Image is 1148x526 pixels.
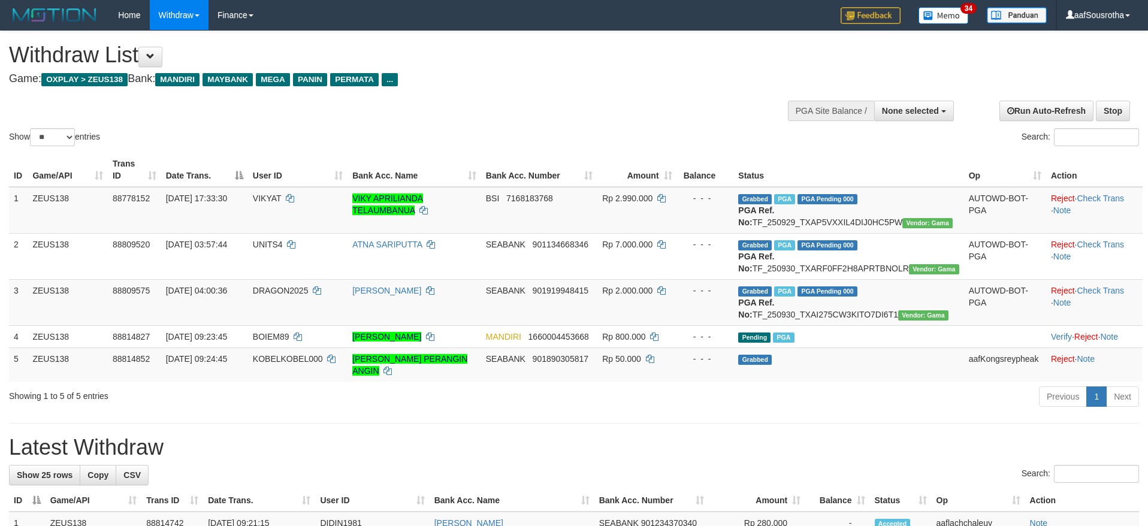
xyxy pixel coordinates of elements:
th: Game/API: activate to sort column ascending [46,489,142,512]
span: Marked by aafkaynarin [774,240,795,250]
a: Copy [80,465,116,485]
span: OXPLAY > ZEUS138 [41,73,128,86]
a: Note [1053,298,1071,307]
span: MANDIRI [486,332,521,341]
span: Grabbed [738,286,772,297]
th: Balance: activate to sort column ascending [805,489,869,512]
span: Copy [87,470,108,480]
a: [PERSON_NAME] [352,286,421,295]
b: PGA Ref. No: [738,298,774,319]
label: Show entries [9,128,100,146]
th: Amount: activate to sort column ascending [709,489,805,512]
a: Note [1100,332,1118,341]
span: Rp 800.000 [602,332,645,341]
span: [DATE] 09:23:45 [166,332,227,341]
span: MANDIRI [155,73,200,86]
span: PGA Pending [797,286,857,297]
input: Search: [1054,128,1139,146]
div: PGA Site Balance / [788,101,874,121]
a: CSV [116,465,149,485]
a: Reject [1051,286,1075,295]
span: SEABANK [486,354,525,364]
label: Search: [1022,128,1139,146]
span: VIKYAT [253,194,281,203]
a: Verify [1051,332,1072,341]
td: aafKongsreypheak [964,347,1046,382]
td: AUTOWD-BOT-PGA [964,279,1046,325]
span: Show 25 rows [17,470,72,480]
h1: Latest Withdraw [9,436,1139,460]
a: 1 [1086,386,1107,407]
td: 3 [9,279,28,325]
span: ... [382,73,398,86]
span: Copy 7168183768 to clipboard [506,194,553,203]
span: SEABANK [486,286,525,295]
th: Op: activate to sort column ascending [964,153,1046,187]
td: TF_250930_TXARF0FF2H8APRTBNOLR [733,233,963,279]
td: 5 [9,347,28,382]
span: BSI [486,194,500,203]
img: panduan.png [987,7,1047,23]
span: Copy 901890305817 to clipboard [533,354,588,364]
span: MEGA [256,73,290,86]
span: BOIEM89 [253,332,289,341]
span: Grabbed [738,355,772,365]
span: Marked by aafkaynarin [774,286,795,297]
th: Bank Acc. Number: activate to sort column ascending [481,153,597,187]
span: CSV [123,470,141,480]
th: Amount: activate to sort column ascending [597,153,676,187]
input: Search: [1054,465,1139,483]
th: ID [9,153,28,187]
span: Pending [738,332,771,343]
a: Next [1106,386,1139,407]
a: Reject [1074,332,1098,341]
span: Copy 1660004453668 to clipboard [528,332,589,341]
span: None selected [882,106,939,116]
th: Action [1046,153,1143,187]
div: - - - [682,192,729,204]
th: Trans ID: activate to sort column ascending [141,489,203,512]
td: ZEUS138 [28,347,107,382]
b: PGA Ref. No: [738,205,774,227]
span: Rp 7.000.000 [602,240,652,249]
a: Note [1077,354,1095,364]
h1: Withdraw List [9,43,753,67]
span: Marked by aafchomsokheang [774,194,795,204]
a: Reject [1051,240,1075,249]
div: Showing 1 to 5 of 5 entries [9,385,469,402]
span: PANIN [293,73,327,86]
a: Check Trans [1077,286,1124,295]
a: [PERSON_NAME] PERANGIN ANGIN [352,354,467,376]
th: Date Trans.: activate to sort column ascending [203,489,315,512]
span: 88809575 [113,286,150,295]
label: Search: [1022,465,1139,483]
th: Bank Acc. Name: activate to sort column ascending [348,153,481,187]
span: 88778152 [113,194,150,203]
td: TF_250930_TXAI275CW3KITO7DI6T1 [733,279,963,325]
td: ZEUS138 [28,325,107,347]
span: MAYBANK [203,73,253,86]
th: Status [733,153,963,187]
span: Marked by aafchomsokheang [773,332,794,343]
span: 34 [960,3,977,14]
span: Rp 2.000.000 [602,286,652,295]
span: DRAGON2025 [253,286,309,295]
td: 2 [9,233,28,279]
span: Copy 901919948415 to clipboard [533,286,588,295]
span: [DATE] 03:57:44 [166,240,227,249]
span: Rp 2.990.000 [602,194,652,203]
span: Vendor URL: https://trx31.1velocity.biz [909,264,959,274]
th: ID: activate to sort column descending [9,489,46,512]
span: 88814827 [113,332,150,341]
th: Status: activate to sort column ascending [870,489,932,512]
th: Trans ID: activate to sort column ascending [108,153,161,187]
th: User ID: activate to sort column ascending [248,153,348,187]
h4: Game: Bank: [9,73,753,85]
td: ZEUS138 [28,279,107,325]
div: - - - [682,285,729,297]
a: VIKY APRILIANDA TELAUMBANUA [352,194,423,215]
td: 4 [9,325,28,347]
a: Check Trans [1077,240,1124,249]
select: Showentries [30,128,75,146]
a: ATNA SARIPUTTA [352,240,422,249]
